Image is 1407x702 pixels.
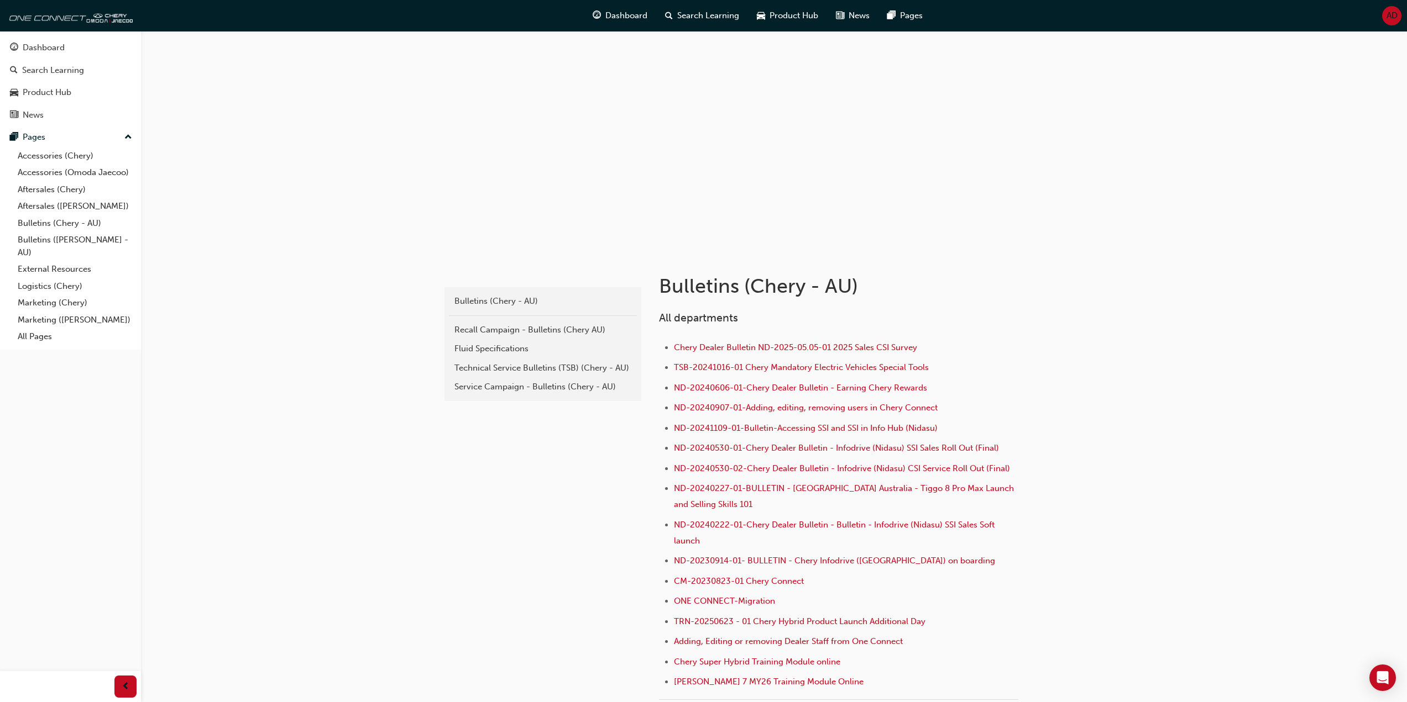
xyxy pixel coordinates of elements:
div: Technical Service Bulletins (TSB) (Chery - AU) [454,362,631,374]
span: car-icon [757,9,765,23]
span: pages-icon [887,9,896,23]
img: oneconnect [6,4,133,27]
span: AD [1387,9,1398,22]
a: ND-20240222-01-Chery Dealer Bulletin - Bulletin - Infodrive (Nidasu) SSI Sales Soft launch [674,520,997,546]
span: search-icon [665,9,673,23]
span: guage-icon [10,43,18,53]
span: Pages [900,9,923,22]
a: ND-20240530-02-Chery Dealer Bulletin - Infodrive (Nidasu) CSI Service Roll Out (Final) [674,463,1010,473]
button: DashboardSearch LearningProduct HubNews [4,35,137,127]
span: Product Hub [770,9,818,22]
span: news-icon [10,110,18,120]
a: Accessories (Chery) [13,147,137,165]
span: pages-icon [10,133,18,142]
a: Dashboard [4,38,137,58]
div: Search Learning [22,64,84,77]
a: Logistics (Chery) [13,278,137,295]
a: TSB-20241016-01 Chery Mandatory Electric Vehicles Special Tools [674,362,929,372]
a: Adding, Editing or removing Dealer Staff from One Connect [674,636,903,646]
a: Marketing ([PERSON_NAME]) [13,312,137,329]
div: Service Campaign - Bulletins (Chery - AU) [454,381,631,393]
div: News [23,109,44,122]
a: guage-iconDashboard [584,4,656,27]
a: Aftersales (Chery) [13,181,137,198]
a: CM-20230823-01 Chery Connect [674,576,804,586]
div: Fluid Specifications [454,342,631,355]
button: Pages [4,127,137,147]
span: Search Learning [677,9,739,22]
a: Bulletins ([PERSON_NAME] - AU) [13,231,137,261]
a: Recall Campaign - Bulletins (Chery AU) [449,320,637,340]
span: guage-icon [593,9,601,23]
a: pages-iconPages [878,4,932,27]
span: search-icon [10,66,18,76]
a: Aftersales ([PERSON_NAME]) [13,198,137,215]
a: ND-20241109-01-Bulletin-Accessing SSI and SSI in Info Hub (Nidasu) [674,423,938,433]
a: TRN-20250623 - 01 Chery Hybrid Product Launch Additional Day [674,616,925,626]
span: News [849,9,870,22]
a: car-iconProduct Hub [748,4,827,27]
a: news-iconNews [827,4,878,27]
a: Chery Dealer Bulletin ND-2025-05.05-01 2025 Sales CSI Survey [674,342,917,352]
a: All Pages [13,328,137,345]
a: Product Hub [4,82,137,103]
a: Marketing (Chery) [13,294,137,312]
span: news-icon [836,9,844,23]
a: ONE CONNECT-Migration [674,596,775,606]
span: up-icon [124,130,132,145]
span: car-icon [10,88,18,98]
span: prev-icon [122,680,130,694]
a: Search Learning [4,60,137,81]
a: ND-20240227-01-BULLETIN - [GEOGRAPHIC_DATA] Australia - Tiggo 8 Pro Max Launch and Selling Skills... [674,483,1016,509]
button: AD [1382,6,1401,25]
a: ND-20240530-01-Chery Dealer Bulletin - Infodrive (Nidasu) SSI Sales Roll Out (Final) [674,443,999,453]
a: search-iconSearch Learning [656,4,748,27]
div: Dashboard [23,41,65,54]
h1: Bulletins (Chery - AU) [659,274,1022,298]
a: News [4,105,137,125]
span: Dashboard [605,9,647,22]
a: Chery Super Hybrid Training Module online [674,657,840,667]
a: Technical Service Bulletins (TSB) (Chery - AU) [449,358,637,378]
a: Bulletins (Chery - AU) [449,292,637,311]
div: Pages [23,131,45,144]
a: Accessories (Omoda Jaecoo) [13,164,137,181]
a: Bulletins (Chery - AU) [13,215,137,232]
span: All departments [659,312,738,324]
a: ND-20240907-01-Adding, editing, removing users in Chery Connect [674,403,938,413]
a: [PERSON_NAME] 7 MY26 Training Module Online [674,677,864,687]
a: Service Campaign - Bulletins (Chery - AU) [449,377,637,397]
a: External Resources [13,261,137,278]
a: ND-20240606-01-Chery Dealer Bulletin - Earning Chery Rewards [674,383,927,393]
a: Fluid Specifications [449,339,637,358]
div: Bulletins (Chery - AU) [454,295,631,308]
div: Recall Campaign - Bulletins (Chery AU) [454,324,631,336]
div: Product Hub [23,86,71,99]
a: ND-20230914-01- BULLETIN - Chery Infodrive ([GEOGRAPHIC_DATA]) on boarding [674,556,995,566]
div: Open Intercom Messenger [1369,664,1396,691]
